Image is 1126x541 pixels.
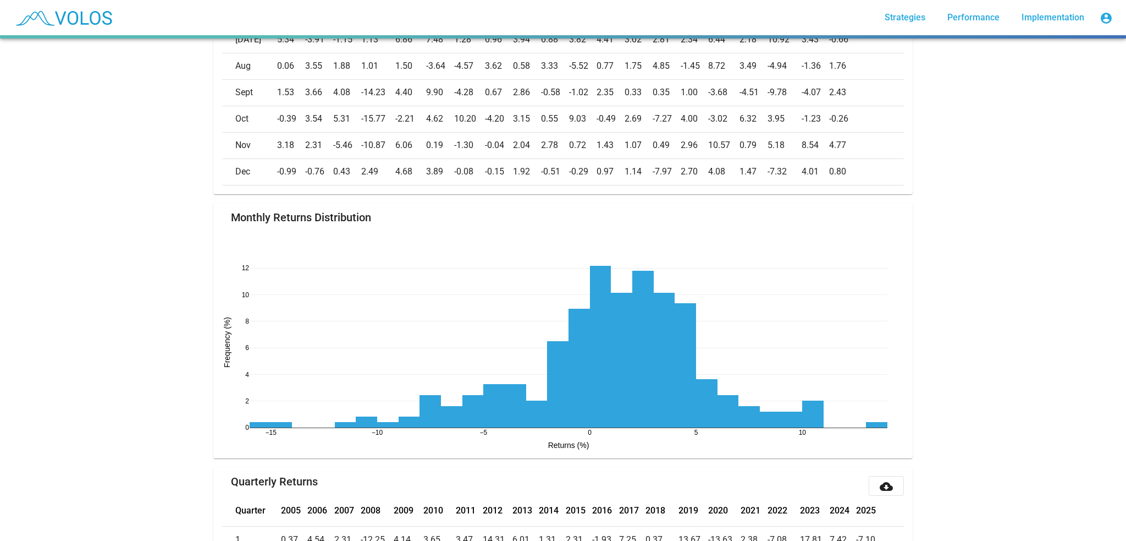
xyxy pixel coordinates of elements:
td: 0.55 [541,106,569,132]
td: 1.50 [395,53,426,79]
th: 2019 [678,496,708,527]
td: 10.20 [454,106,485,132]
mat-card-title: Quarterly Returns [231,476,318,487]
td: -0.58 [541,79,569,106]
th: 2014 [539,496,566,527]
td: 1.13 [361,26,395,53]
td: [DATE] [222,26,277,53]
td: -1.02 [569,79,597,106]
th: 2017 [619,496,646,527]
td: 1.28 [454,26,485,53]
td: -7.32 [768,159,802,185]
td: 2.31 [305,132,333,159]
th: 2025 [856,496,904,527]
td: -2.21 [395,106,426,132]
td: -0.76 [305,159,333,185]
td: -3.68 [708,79,739,106]
td: -0.39 [277,106,305,132]
td: -15.77 [361,106,395,132]
td: Sept [222,79,277,106]
td: -1.36 [802,53,830,79]
td: 2.34 [681,26,709,53]
th: 2012 [483,496,512,527]
td: Oct [222,106,277,132]
td: 8.54 [802,132,830,159]
td: -5.46 [333,132,361,159]
td: -7.27 [653,106,681,132]
span: Implementation [1022,12,1084,23]
td: 1.53 [277,79,305,106]
td: 2.43 [829,79,857,106]
td: 8.72 [708,53,739,79]
td: 2.04 [513,132,541,159]
td: 3.49 [739,53,768,79]
th: 2018 [645,496,678,527]
td: 0.88 [541,26,569,53]
td: 1.43 [597,132,625,159]
a: Performance [939,8,1008,28]
th: 2013 [512,496,539,527]
td: -3.91 [305,26,333,53]
td: 3.02 [625,26,653,53]
td: -1.23 [802,106,830,132]
td: 9.90 [426,79,454,106]
td: 0.06 [277,53,305,79]
td: -0.15 [485,159,513,185]
td: 1.92 [513,159,541,185]
td: 2.69 [625,106,653,132]
td: 1.47 [739,159,768,185]
td: -14.23 [361,79,395,106]
td: 2.81 [653,26,681,53]
td: 0.80 [829,159,857,185]
th: 2022 [768,496,800,527]
th: 2008 [361,496,393,527]
td: -0.51 [541,159,569,185]
td: 3.94 [513,26,541,53]
td: 1.00 [681,79,709,106]
td: 1.14 [625,159,653,185]
td: Aug [222,53,277,79]
td: -4.94 [768,53,802,79]
td: Dec [222,159,277,185]
span: Performance [947,12,1000,23]
td: 0.67 [485,79,513,106]
td: 2.18 [739,26,768,53]
td: 10.57 [708,132,739,159]
td: 0.43 [333,159,361,185]
td: 4.08 [333,79,361,106]
td: -5.52 [569,53,597,79]
th: 2009 [394,496,423,527]
td: 0.35 [653,79,681,106]
td: 5.31 [333,106,361,132]
td: 0.77 [597,53,625,79]
td: 2.78 [541,132,569,159]
td: 4.85 [653,53,681,79]
td: -0.04 [485,132,513,159]
th: 2007 [334,496,361,527]
td: 2.49 [361,159,395,185]
td: 9.03 [569,106,597,132]
td: -0.29 [569,159,597,185]
td: 4.68 [395,159,426,185]
th: 2016 [592,496,619,527]
td: -1.15 [333,26,361,53]
td: 2.70 [681,159,709,185]
td: 1.75 [625,53,653,79]
td: 0.33 [625,79,653,106]
th: 2011 [456,496,483,527]
td: 4.40 [395,79,426,106]
th: 2024 [830,496,857,527]
td: 4.62 [426,106,454,132]
td: -9.78 [768,79,802,106]
td: 1.88 [333,53,361,79]
th: Quarter [222,496,281,527]
th: 2023 [800,496,830,527]
td: -10.87 [361,132,395,159]
td: 6.86 [395,26,426,53]
td: -4.20 [485,106,513,132]
td: 2.86 [513,79,541,106]
td: 2.96 [681,132,709,159]
td: 0.19 [426,132,454,159]
td: 3.55 [305,53,333,79]
td: -1.30 [454,132,485,159]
